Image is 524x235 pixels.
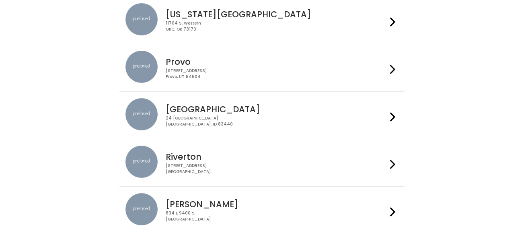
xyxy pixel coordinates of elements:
div: 11704 S. Western OKC, OK 73170 [166,21,387,32]
h4: Riverton [166,152,387,161]
a: preloved location [GEOGRAPHIC_DATA] 24 [GEOGRAPHIC_DATA][GEOGRAPHIC_DATA], ID 83440 [125,98,399,132]
a: preloved location [US_STATE][GEOGRAPHIC_DATA] 11704 S. WesternOKC, OK 73170 [125,3,399,37]
a: preloved location Riverton [STREET_ADDRESS][GEOGRAPHIC_DATA] [125,146,399,180]
img: preloved location [125,98,158,130]
div: [STREET_ADDRESS] Provo, UT 84604 [166,68,387,80]
div: 24 [GEOGRAPHIC_DATA] [GEOGRAPHIC_DATA], ID 83440 [166,115,387,127]
h4: [US_STATE][GEOGRAPHIC_DATA] [166,10,387,19]
div: [STREET_ADDRESS] [GEOGRAPHIC_DATA] [166,163,387,175]
div: 834 E 9400 S [GEOGRAPHIC_DATA] [166,210,387,222]
h4: Provo [166,57,387,66]
img: preloved location [125,146,158,178]
img: preloved location [125,51,158,83]
h4: [GEOGRAPHIC_DATA] [166,105,387,114]
img: preloved location [125,193,158,225]
a: preloved location Provo [STREET_ADDRESS]Provo, UT 84604 [125,51,399,85]
a: preloved location [PERSON_NAME] 834 E 9400 S[GEOGRAPHIC_DATA] [125,193,399,227]
img: preloved location [125,3,158,35]
h4: [PERSON_NAME] [166,200,387,209]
